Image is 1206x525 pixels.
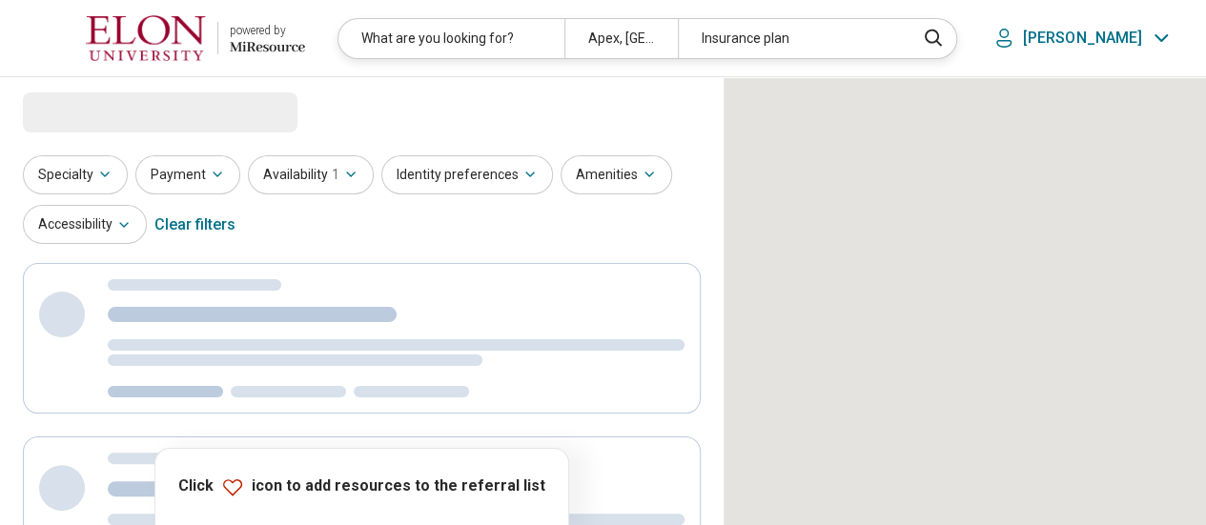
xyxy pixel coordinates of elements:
[23,155,128,194] button: Specialty
[230,22,305,39] div: powered by
[678,19,904,58] div: Insurance plan
[23,92,183,131] span: Loading...
[86,15,206,61] img: Elon University
[564,19,678,58] div: Apex, [GEOGRAPHIC_DATA]
[135,155,240,194] button: Payment
[1023,29,1142,48] p: [PERSON_NAME]
[248,155,374,194] button: Availability1
[178,475,545,498] p: Click icon to add resources to the referral list
[31,15,305,61] a: Elon Universitypowered by
[338,19,564,58] div: What are you looking for?
[381,155,553,194] button: Identity preferences
[23,205,147,244] button: Accessibility
[154,202,235,248] div: Clear filters
[561,155,672,194] button: Amenities
[332,165,339,185] span: 1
